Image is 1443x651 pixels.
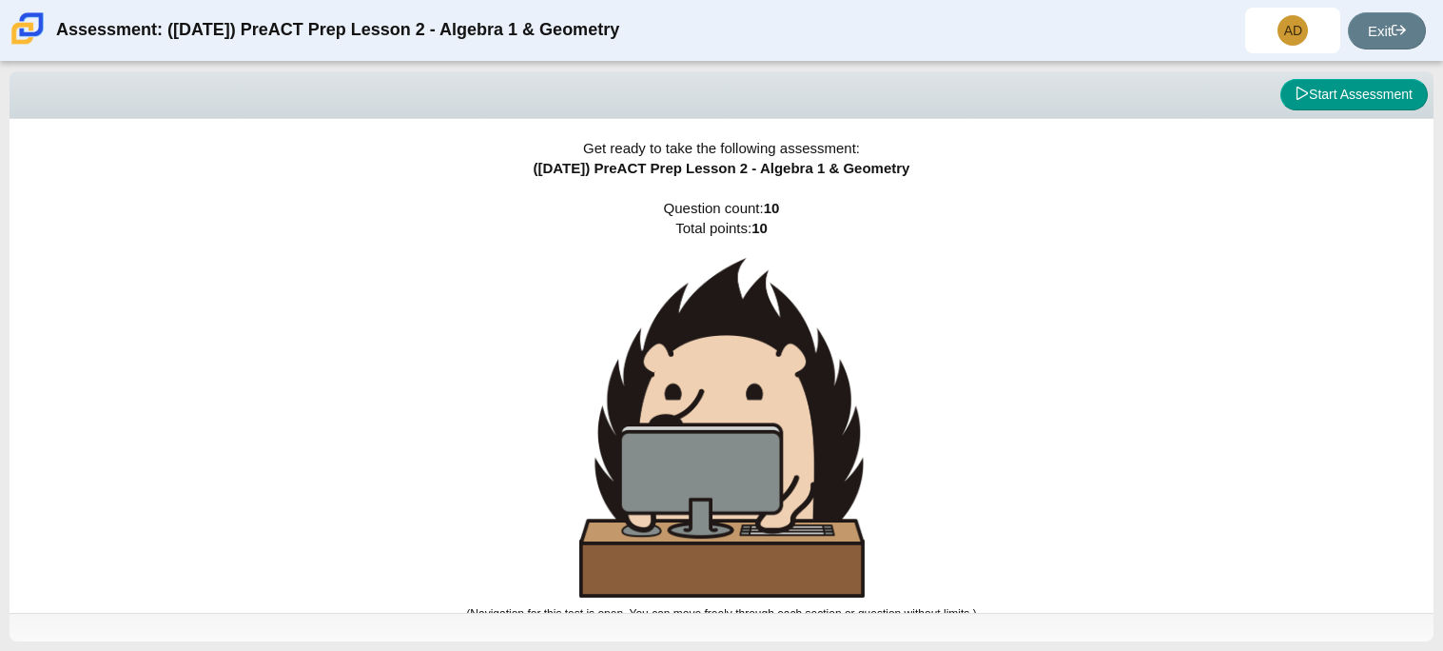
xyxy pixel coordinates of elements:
[466,607,976,621] small: (Navigation for this test is open. You can move freely through each section or question without l...
[1284,24,1302,37] span: AD
[8,35,48,51] a: Carmen School of Science & Technology
[8,9,48,49] img: Carmen School of Science & Technology
[466,200,976,621] span: Question count: Total points:
[751,220,768,236] b: 10
[1280,79,1428,111] button: Start Assessment
[579,258,865,598] img: hedgehog-behind-computer-large.png
[583,140,860,156] span: Get ready to take the following assessment:
[764,200,780,216] b: 10
[1348,12,1426,49] a: Exit
[534,160,910,176] span: ([DATE]) PreACT Prep Lesson 2 - Algebra 1 & Geometry
[56,8,619,53] div: Assessment: ([DATE]) PreACT Prep Lesson 2 - Algebra 1 & Geometry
